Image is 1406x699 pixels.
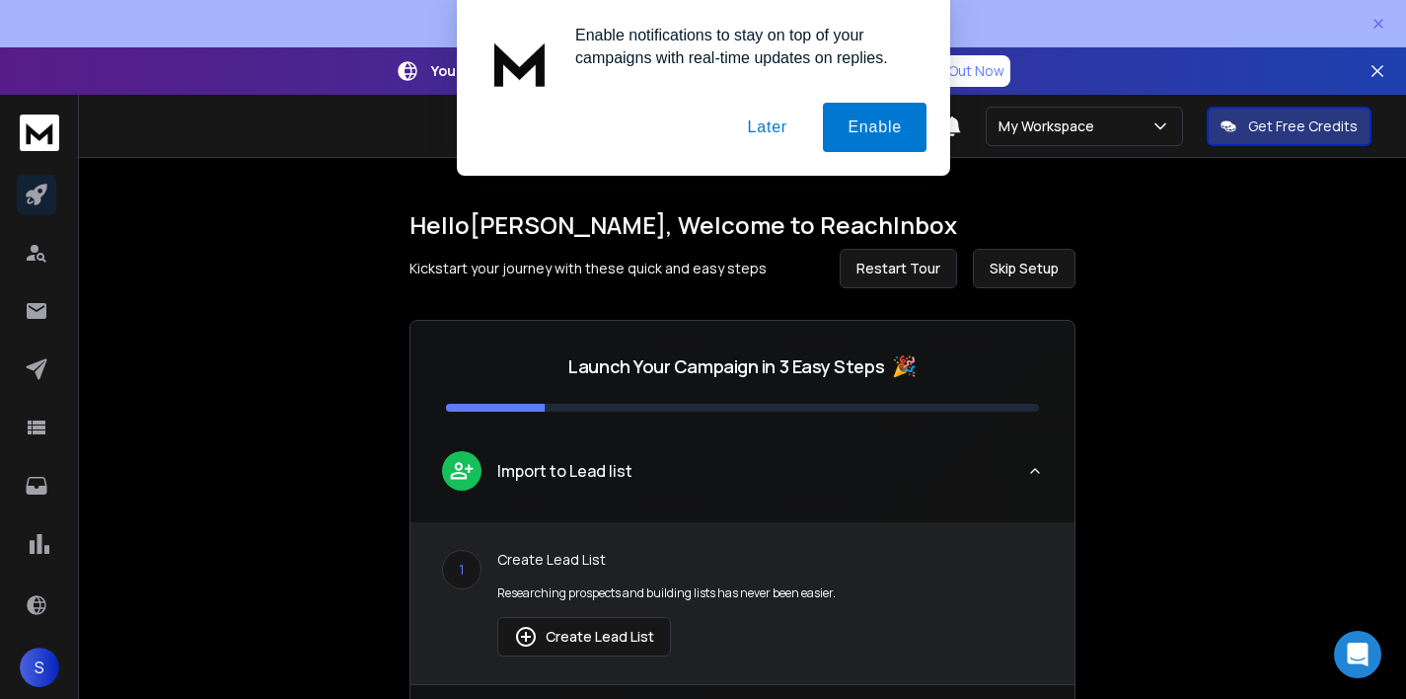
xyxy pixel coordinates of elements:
div: Open Intercom Messenger [1334,631,1381,678]
button: Restart Tour [840,249,957,288]
button: leadImport to Lead list [410,435,1074,522]
img: lead [449,458,475,483]
p: Create Lead List [497,550,1043,570]
button: Create Lead List [497,617,671,657]
button: Enable [823,103,926,152]
button: S [20,648,59,687]
button: Later [722,103,811,152]
span: 🎉 [892,352,917,380]
p: Launch Your Campaign in 3 Easy Steps [568,352,884,380]
span: Skip Setup [990,259,1059,278]
p: Researching prospects and building lists has never been easier. [497,585,1043,601]
h1: Hello [PERSON_NAME] , Welcome to ReachInbox [409,209,1075,241]
p: Import to Lead list [497,459,632,483]
img: notification icon [481,24,559,103]
div: Enable notifications to stay on top of your campaigns with real-time updates on replies. [559,24,926,69]
div: leadImport to Lead list [410,522,1074,684]
img: lead [514,625,538,649]
div: 1 [442,550,481,589]
p: Kickstart your journey with these quick and easy steps [409,259,767,278]
button: Skip Setup [973,249,1075,288]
